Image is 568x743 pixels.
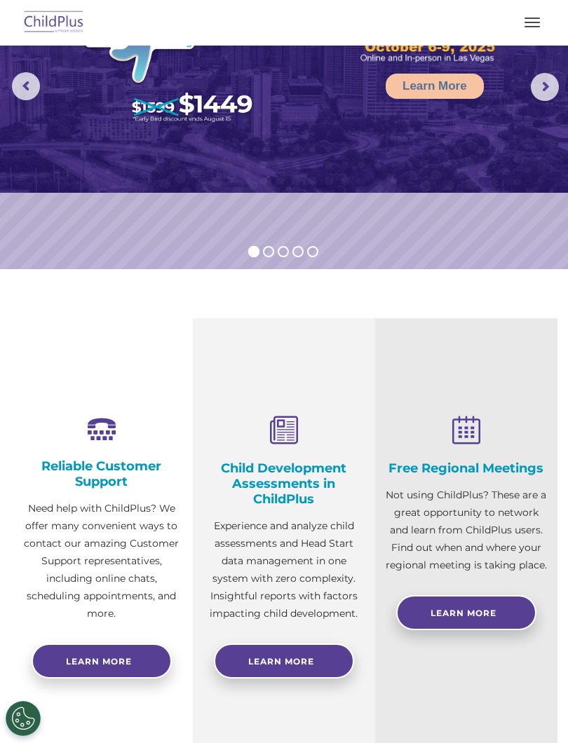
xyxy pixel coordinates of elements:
span: Learn more [66,656,132,667]
h4: Reliable Customer Support [21,458,182,489]
p: Experience and analyze child assessments and Head Start data management in one system with zero c... [203,517,365,622]
a: Learn More [214,643,354,679]
a: Learn More [386,74,484,99]
p: Need help with ChildPlus? We offer many convenient ways to contact our amazing Customer Support r... [21,500,182,622]
button: Cookies Settings [6,701,41,736]
img: ChildPlus by Procare Solutions [21,6,87,39]
a: Learn more [32,643,172,679]
h4: Free Regional Meetings [386,461,547,476]
span: Learn More [248,656,314,667]
p: Not using ChildPlus? These are a great opportunity to network and learn from ChildPlus users. Fin... [386,486,547,574]
h4: Child Development Assessments in ChildPlus [203,461,365,507]
iframe: Chat Widget [332,592,568,743]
